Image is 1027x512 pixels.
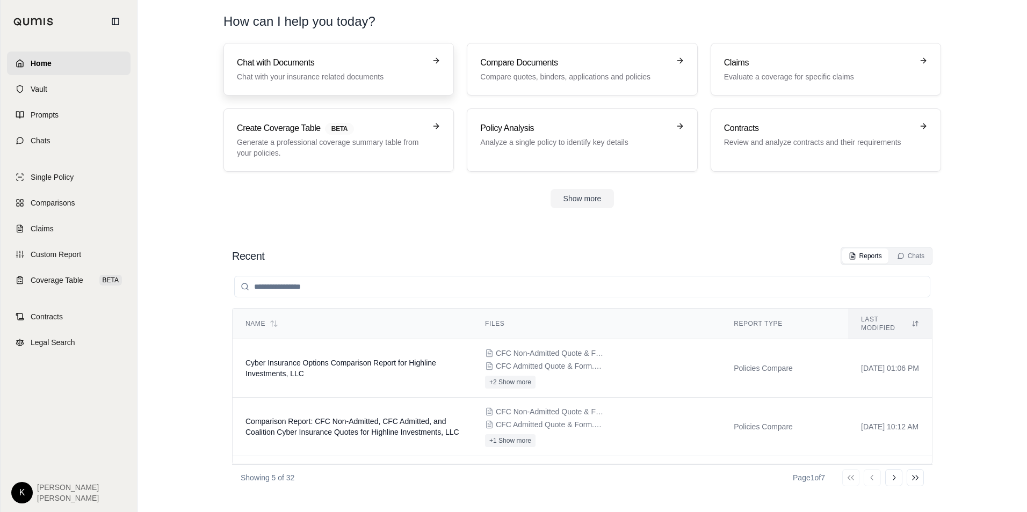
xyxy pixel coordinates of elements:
[7,243,131,266] a: Custom Report
[7,103,131,127] a: Prompts
[496,406,603,417] span: CFC Non-Admitted Quote & Form.pdf
[721,456,848,498] td: Policies Compare
[223,108,454,172] a: Create Coverage TableBETAGenerate a professional coverage summary table from your policies.
[848,339,932,398] td: [DATE] 01:06 PM
[485,376,536,389] button: +2 Show more
[472,309,721,339] th: Files
[37,482,99,493] span: [PERSON_NAME]
[711,43,941,96] a: ClaimsEvaluate a coverage for specific claims
[13,18,54,26] img: Qumis Logo
[480,137,669,148] p: Analyze a single policy to identify key details
[7,129,131,152] a: Chats
[31,275,83,286] span: Coverage Table
[223,43,454,96] a: Chat with DocumentsChat with your insurance related documents
[31,198,75,208] span: Comparisons
[891,248,931,264] button: Chats
[724,122,913,135] h3: Contracts
[496,348,603,359] span: CFC Non-Admitted Quote & Form.pdf
[848,398,932,456] td: [DATE] 10:12 AM
[496,361,603,371] span: CFC Admitted Quote & Form.pdf
[232,248,264,264] h2: Recent
[480,71,669,82] p: Compare quotes, binders, applications and policies
[480,122,669,135] h3: Policy Analysis
[467,43,697,96] a: Compare DocumentsCompare quotes, binders, applications and policies
[99,275,122,286] span: BETA
[237,71,425,82] p: Chat with your insurance related documents
[245,417,459,436] span: Comparison Report: CFC Non-Admitted, CFC Admitted, and Coalition Cyber Insurance Quotes for Highl...
[842,248,888,264] button: Reports
[480,56,669,69] h3: Compare Documents
[31,135,50,146] span: Chats
[7,191,131,215] a: Comparisons
[7,165,131,189] a: Single Policy
[31,58,52,69] span: Home
[7,217,131,240] a: Claims
[37,493,99,503] span: [PERSON_NAME]
[7,305,131,328] a: Contracts
[849,252,882,260] div: Reports
[107,13,124,30] button: Collapse sidebar
[31,249,81,260] span: Custom Report
[31,311,63,322] span: Contracts
[11,482,33,503] div: K
[241,472,294,483] p: Showing 5 of 32
[223,13,941,30] h1: How can I help you today?
[237,122,425,135] h3: Create Coverage Table
[711,108,941,172] a: ContractsReview and analyze contracts and their requirements
[467,108,697,172] a: Policy AnalysisAnalyze a single policy to identify key details
[31,109,59,120] span: Prompts
[31,223,54,234] span: Claims
[31,84,47,94] span: Vault
[7,52,131,75] a: Home
[721,339,848,398] td: Policies Compare
[897,252,924,260] div: Chats
[7,77,131,101] a: Vault
[551,189,614,208] button: Show more
[245,359,436,378] span: Cyber Insurance Options Comparison Report for Highline Investments, LLC
[861,315,919,332] div: Last modified
[325,123,354,135] span: BETA
[848,456,932,498] td: [DATE] 01:10 PM
[7,331,131,354] a: Legal Search
[237,56,425,69] h3: Chat with Documents
[793,472,825,483] div: Page 1 of 7
[721,398,848,456] td: Policies Compare
[721,309,848,339] th: Report Type
[245,319,459,328] div: Name
[31,172,74,182] span: Single Policy
[724,71,913,82] p: Evaluate a coverage for specific claims
[485,434,536,447] button: +1 Show more
[237,137,425,158] p: Generate a professional coverage summary table from your policies.
[7,268,131,292] a: Coverage TableBETA
[496,419,603,430] span: CFC Admitted Quote & Form.pdf
[724,56,913,69] h3: Claims
[724,137,913,148] p: Review and analyze contracts and their requirements
[31,337,75,348] span: Legal Search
